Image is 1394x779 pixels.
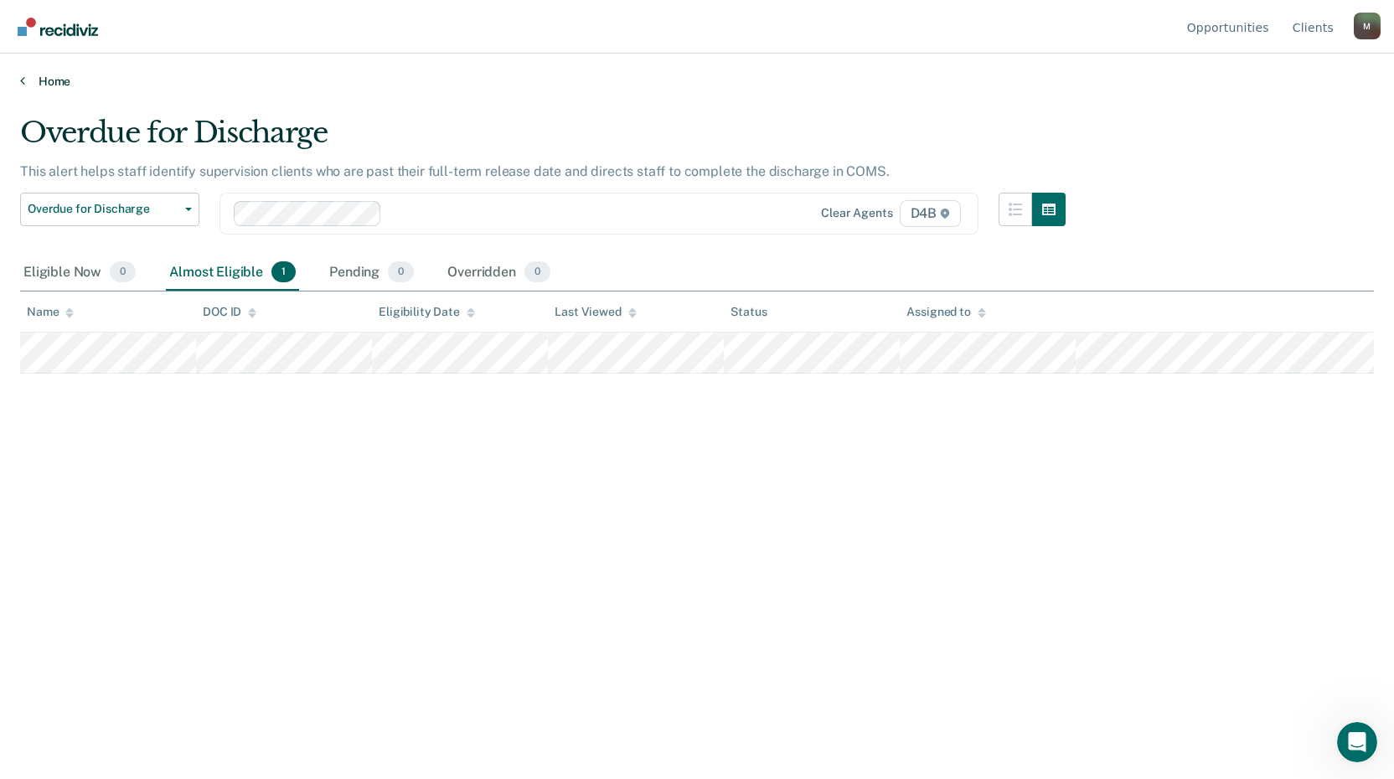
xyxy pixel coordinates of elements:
div: Last Viewed [555,305,636,319]
div: Name [27,305,74,319]
div: Clear agents [821,206,892,220]
div: Pending0 [326,255,417,291]
img: Recidiviz [18,18,98,36]
div: Eligible Now0 [20,255,139,291]
span: 0 [388,261,414,283]
div: Overridden0 [444,255,554,291]
div: M [1354,13,1381,39]
span: 0 [524,261,550,283]
a: Home [20,74,1374,89]
div: Overdue for Discharge [20,116,1066,163]
span: D4B [900,200,961,227]
span: 0 [110,261,136,283]
span: 1 [271,261,296,283]
p: This alert helps staff identify supervision clients who are past their full-term release date and... [20,163,890,179]
span: Overdue for Discharge [28,202,178,216]
button: Overdue for Discharge [20,193,199,226]
div: Eligibility Date [379,305,475,319]
div: Status [731,305,767,319]
button: Profile dropdown button [1354,13,1381,39]
div: Assigned to [906,305,985,319]
iframe: Intercom live chat [1337,722,1377,762]
div: DOC ID [203,305,256,319]
div: Almost Eligible1 [166,255,299,291]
